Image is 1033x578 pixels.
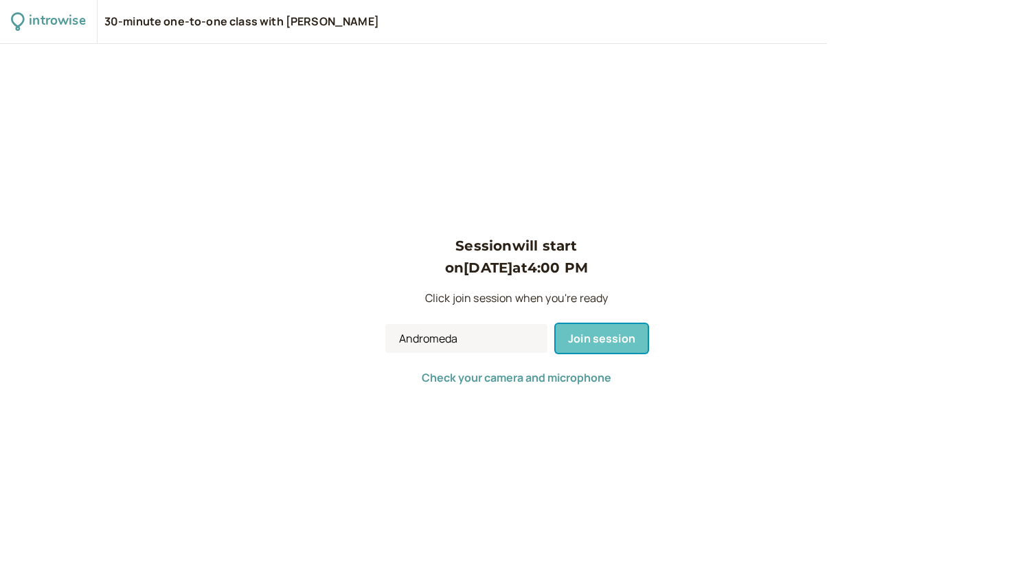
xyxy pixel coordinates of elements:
p: Click join session when you're ready [385,290,648,308]
button: Join session [556,324,648,353]
span: Check your camera and microphone [422,370,611,385]
div: 30-minute one-to-one class with [PERSON_NAME] [104,14,379,30]
h3: Session will start on [DATE] at 4:00 PM [385,235,648,279]
span: Join session [568,331,635,346]
input: Your Name [385,324,547,353]
div: introwise [29,11,85,32]
button: Check your camera and microphone [422,371,611,384]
